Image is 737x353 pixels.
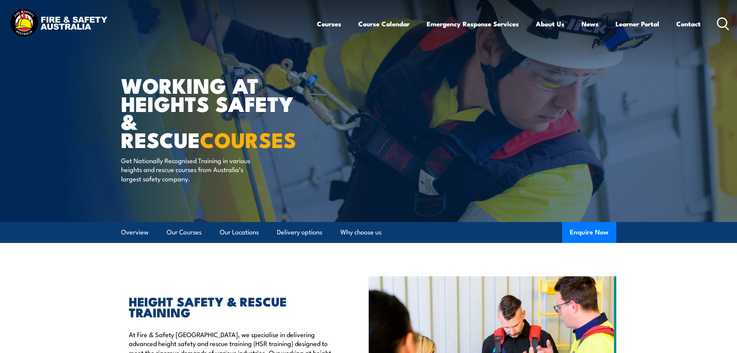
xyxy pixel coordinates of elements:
a: Course Calendar [358,14,410,34]
p: Get Nationally Recognised Training in various heights and rescue courses from Australia’s largest... [121,156,262,183]
a: Overview [121,222,149,243]
h2: HEIGHT SAFETY & RESCUE TRAINING [129,296,333,317]
a: Our Locations [220,222,259,243]
a: Delivery options [277,222,322,243]
h1: WORKING AT HEIGHTS SAFETY & RESCUE [121,76,312,148]
a: About Us [536,14,564,34]
a: Our Courses [167,222,202,243]
a: Courses [317,14,341,34]
a: Why choose us [340,222,381,243]
button: Enquire Now [562,222,616,243]
strong: COURSES [200,123,296,155]
a: Learner Portal [616,14,659,34]
a: News [581,14,598,34]
a: Contact [676,14,701,34]
a: Emergency Response Services [427,14,519,34]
